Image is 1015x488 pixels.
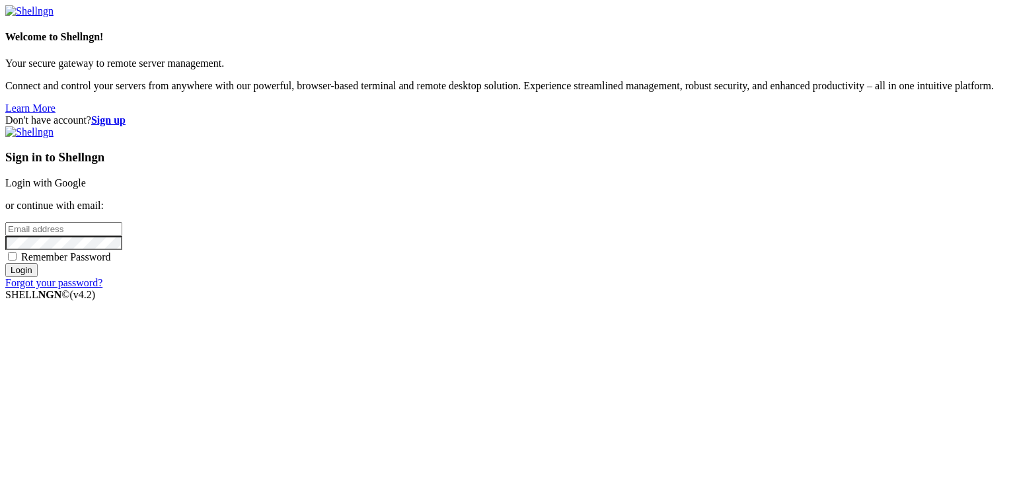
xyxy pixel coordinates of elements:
p: Your secure gateway to remote server management. [5,58,1010,69]
a: Learn More [5,102,56,114]
input: Login [5,263,38,277]
img: Shellngn [5,126,54,138]
span: Remember Password [21,251,111,263]
span: SHELL © [5,289,95,300]
p: or continue with email: [5,200,1010,212]
input: Email address [5,222,122,236]
span: 4.2.0 [70,289,96,300]
h3: Sign in to Shellngn [5,150,1010,165]
div: Don't have account? [5,114,1010,126]
p: Connect and control your servers from anywhere with our powerful, browser-based terminal and remo... [5,80,1010,92]
img: Shellngn [5,5,54,17]
input: Remember Password [8,252,17,261]
a: Sign up [91,114,126,126]
a: Forgot your password? [5,277,102,288]
h4: Welcome to Shellngn! [5,31,1010,43]
b: NGN [38,289,62,300]
a: Login with Google [5,177,86,188]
